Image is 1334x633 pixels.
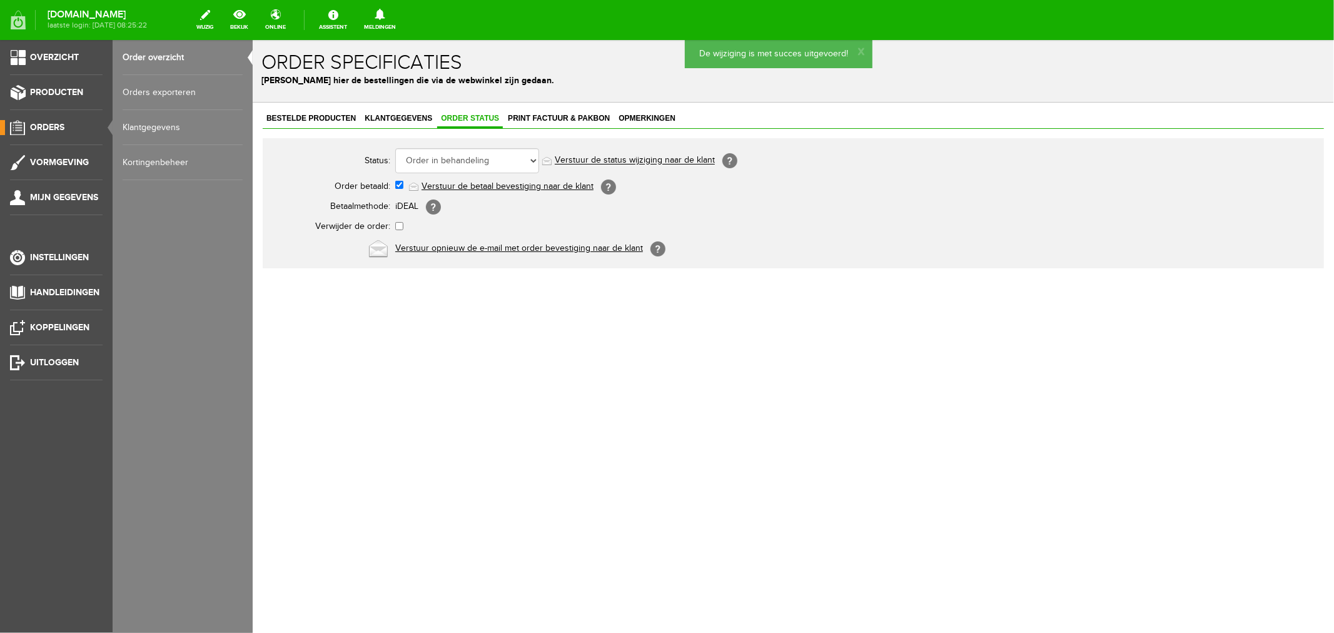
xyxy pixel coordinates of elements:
a: online [258,6,293,34]
a: Orders exporteren [123,75,243,110]
span: [?] [398,201,413,216]
span: Print factuur & pakbon [251,74,361,83]
a: Assistent [311,6,355,34]
a: Bestelde producten [10,70,107,88]
span: Opmerkingen [362,74,427,83]
a: bekijk [223,6,256,34]
a: Opmerkingen [362,70,427,88]
a: Kortingenbeheer [123,145,243,180]
span: Mijn gegevens [30,192,98,203]
span: Handleidingen [30,287,99,298]
p: [PERSON_NAME] hier de bestellingen die via de webwinkel zijn gedaan. [9,34,1073,47]
a: Print factuur & pakbon [251,70,361,88]
a: x [606,4,612,17]
span: Klantgegevens [108,74,183,83]
a: Verstuur de status wijziging naar de klant [302,116,462,126]
span: Order status [184,74,250,83]
a: Verstuur opnieuw de e-mail met order bevestiging naar de klant [143,203,390,213]
a: Order status [184,70,250,88]
a: Klantgegevens [123,110,243,145]
a: Klantgegevens [108,70,183,88]
span: [?] [470,113,485,128]
span: Producten [30,87,83,98]
th: Verwijder de order: [18,177,143,197]
span: Instellingen [30,252,89,263]
span: Bestelde producten [10,74,107,83]
a: Order overzicht [123,40,243,75]
th: Status: [18,106,143,136]
a: wijzig [189,6,221,34]
a: Meldingen [356,6,403,34]
span: Orders [30,122,64,133]
th: Order betaald: [18,136,143,157]
span: laatste login: [DATE] 08:25:22 [48,22,147,29]
a: Verstuur de betaal bevestiging naar de klant [169,141,341,151]
h1: Order specificaties [9,12,1073,34]
span: [?] [348,139,363,154]
th: Betaalmethode: [18,157,143,177]
p: De wijziging is met succes uitgevoerd! [447,8,605,21]
span: Koppelingen [30,322,89,333]
strong: [DOMAIN_NAME] [48,11,147,18]
span: Vormgeving [30,157,89,168]
span: [?] [173,160,188,175]
span: Uitloggen [30,357,79,368]
span: Overzicht [30,52,79,63]
span: iDEAL [143,161,166,171]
